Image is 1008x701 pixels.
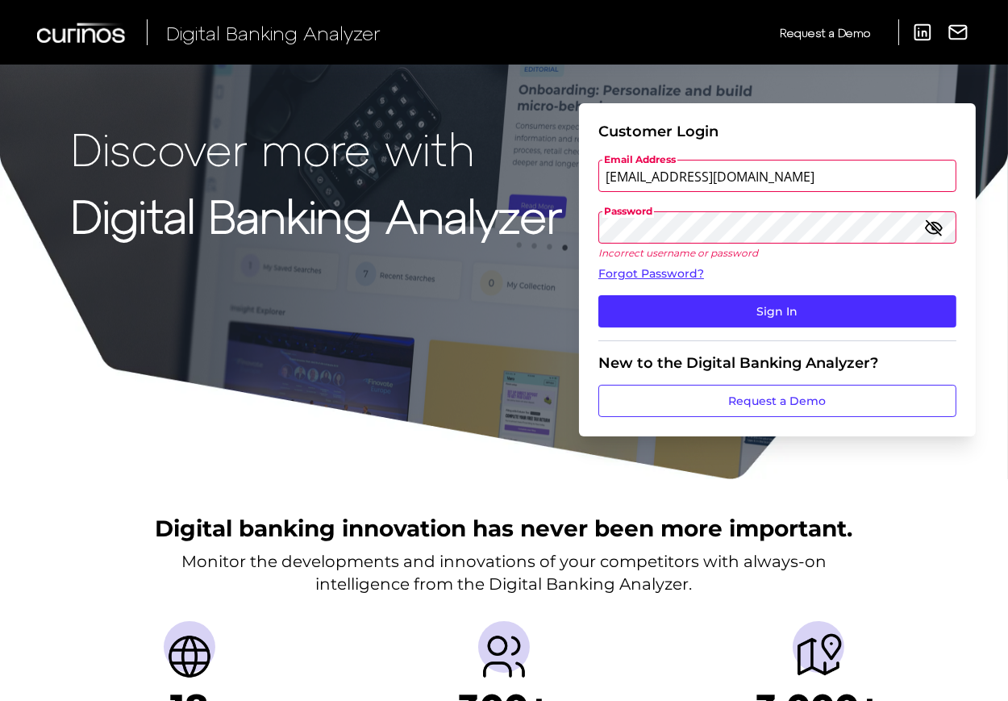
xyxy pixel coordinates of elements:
[166,21,381,44] span: Digital Banking Analyzer
[598,247,956,259] p: Incorrect username or password
[602,153,677,166] span: Email Address
[598,265,956,282] a: Forgot Password?
[598,123,956,140] div: Customer Login
[780,19,870,46] a: Request a Demo
[478,631,530,682] img: Providers
[602,205,654,218] span: Password
[164,631,215,682] img: Countries
[156,513,853,544] h2: Digital banking innovation has never been more important.
[71,123,562,173] p: Discover more with
[598,295,956,328] button: Sign In
[37,23,127,43] img: Curinos
[780,26,870,40] span: Request a Demo
[181,550,827,595] p: Monitor the developments and innovations of your competitors with always-on intelligence from the...
[71,188,562,242] strong: Digital Banking Analyzer
[598,385,956,417] a: Request a Demo
[793,631,844,682] img: Journeys
[598,354,956,372] div: New to the Digital Banking Analyzer?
